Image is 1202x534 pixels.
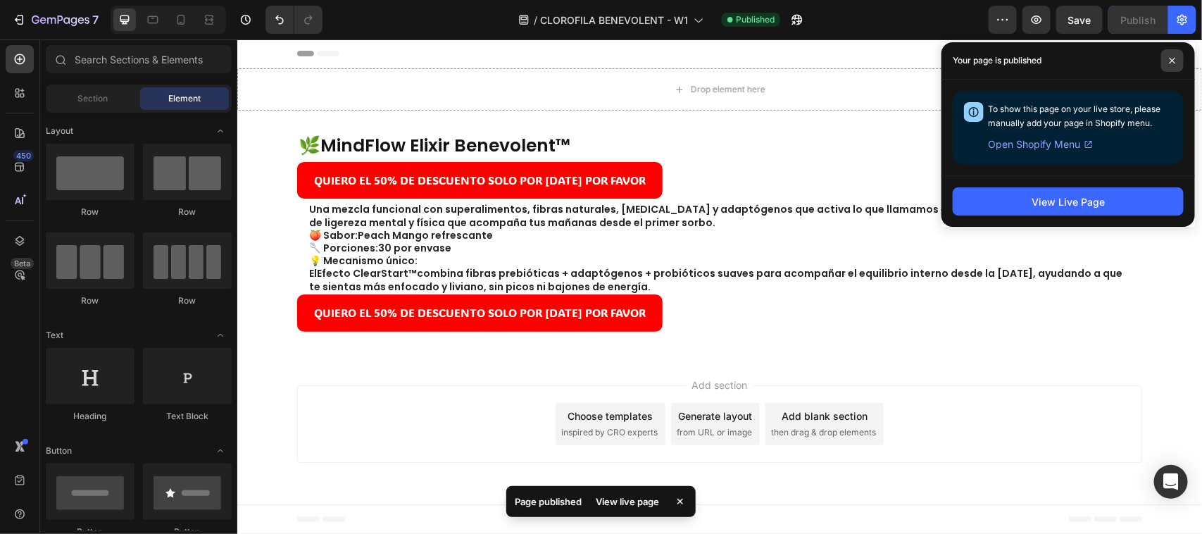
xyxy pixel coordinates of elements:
span: Toggle open [209,324,232,347]
span: Add section [449,338,516,353]
span: Button [46,445,72,457]
div: Generate layout [442,369,515,384]
button: Publish [1108,6,1167,34]
p: 7 [92,11,99,28]
div: Row [46,294,134,307]
iframe: Design area [237,39,1202,534]
div: Publish [1120,13,1156,27]
button: View Live Page [953,187,1184,216]
span: Published [736,13,775,26]
div: Heading [46,410,134,423]
span: Toggle open [209,120,232,142]
div: Row [46,206,134,218]
div: Undo/Redo [265,6,323,34]
span: inspired by CRO experts [324,387,420,399]
strong: 💡 Mecanismo único: [72,214,180,228]
div: Drop element here [453,44,528,56]
button: Save [1056,6,1103,34]
p: QUIERO EL 50% DE DESCUENTO SOLO POR [DATE] POR FAVOR [77,263,408,284]
strong: 🥄 Porciones: [72,201,141,216]
p: Your page is published [953,54,1041,68]
h2: 🌿 [60,94,905,120]
span: CLOROFILA BENEVOLENT - W1 [540,13,688,27]
span: Text [46,329,63,342]
p: Peach Mango refrescante 30 por envase El combina fibras prebióticas + adaptógenos + probióticos s... [72,190,893,254]
span: Save [1068,14,1091,26]
div: Add blank section [544,369,630,384]
div: Text Block [143,410,232,423]
input: Search Sections & Elements [46,45,232,73]
div: Open Intercom Messenger [1154,465,1188,499]
div: Beta [11,258,34,269]
div: Row [143,206,232,218]
span: from URL or image [439,387,515,399]
div: View Live Page [1032,194,1105,209]
strong: MindFlow Elixir Benevolent™ [83,94,333,118]
p: Page published [515,495,582,509]
strong: 🍑 Sabor: [72,189,120,203]
span: Layout [46,125,73,137]
span: Section [78,92,108,105]
span: then drag & drop elements [534,387,639,399]
span: Open Shopify Menu [988,136,1080,153]
strong: Efecto ClearStart™ [713,163,813,177]
a: QUIERO EL 50% DE DESCUENTO SOLO POR [DATE] POR FAVOR [60,255,425,292]
span: Toggle open [209,440,232,462]
div: 450 [13,150,34,161]
strong: Efecto ClearStart™ [80,227,180,241]
div: Row [143,294,232,307]
p: QUIERO EL 50% DE DESCUENTO SOLO POR [DATE] POR FAVOR [77,131,408,151]
div: View live page [587,492,668,511]
span: Element [168,92,201,105]
a: QUIERO EL 50% DE DESCUENTO SOLO POR [DATE] POR FAVOR [60,123,425,160]
p: Una mezcla funcional con superalimentos, fibras naturales, [MEDICAL_DATA] y adaptógenos que activ... [72,163,893,189]
span: / [534,13,537,27]
div: Choose templates [331,369,416,384]
button: 7 [6,6,105,34]
span: To show this page on your live store, please manually add your page in Shopify menu. [988,104,1160,128]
